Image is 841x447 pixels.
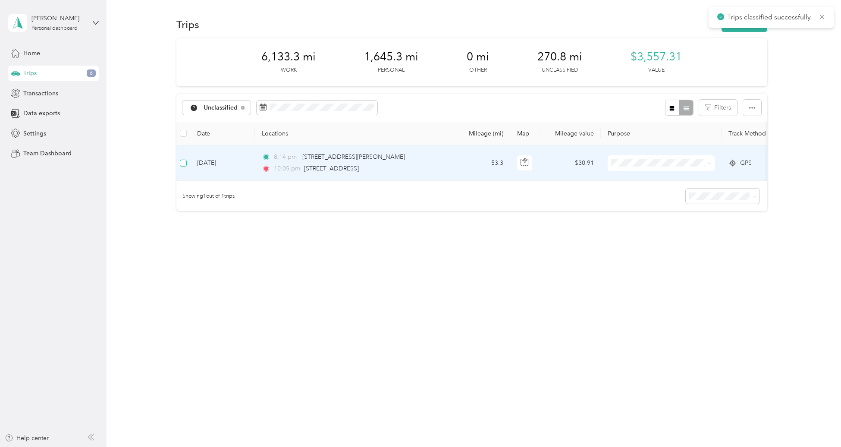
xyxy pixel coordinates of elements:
th: Locations [255,122,453,145]
th: Map [510,122,540,145]
td: [DATE] [190,145,255,181]
th: Track Method [722,122,782,145]
span: [STREET_ADDRESS] [304,165,359,172]
h1: Trips [176,20,199,29]
td: $30.91 [540,145,601,181]
div: Personal dashboard [31,26,78,31]
span: Transactions [23,89,58,98]
th: Purpose [601,122,722,145]
span: Showing 1 out of 1 trips [176,192,235,200]
span: GPS [740,158,752,168]
iframe: Everlance-gr Chat Button Frame [793,399,841,447]
span: 6 [87,69,96,77]
span: 10:05 pm [274,164,300,173]
p: Trips classified successfully [727,12,813,23]
p: Other [469,66,487,74]
span: $3,557.31 [631,50,682,64]
p: Unclassified [542,66,578,74]
span: 6,133.3 mi [261,50,316,64]
button: Filters [699,100,737,116]
p: Work [281,66,297,74]
span: [STREET_ADDRESS][PERSON_NAME] [302,153,405,161]
span: 8:14 pm [274,152,298,162]
button: Help center [5,434,49,443]
p: Personal [378,66,405,74]
th: Mileage value [540,122,601,145]
span: Settings [23,129,46,138]
th: Date [190,122,255,145]
p: Value [648,66,665,74]
span: Team Dashboard [23,149,72,158]
span: Home [23,49,40,58]
div: [PERSON_NAME] [31,14,85,23]
td: 53.3 [453,145,510,181]
span: 0 mi [467,50,489,64]
span: Trips [23,69,37,78]
span: Unclassified [204,105,238,111]
span: Data exports [23,109,60,118]
span: 1,645.3 mi [364,50,418,64]
span: 270.8 mi [537,50,582,64]
th: Mileage (mi) [453,122,510,145]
